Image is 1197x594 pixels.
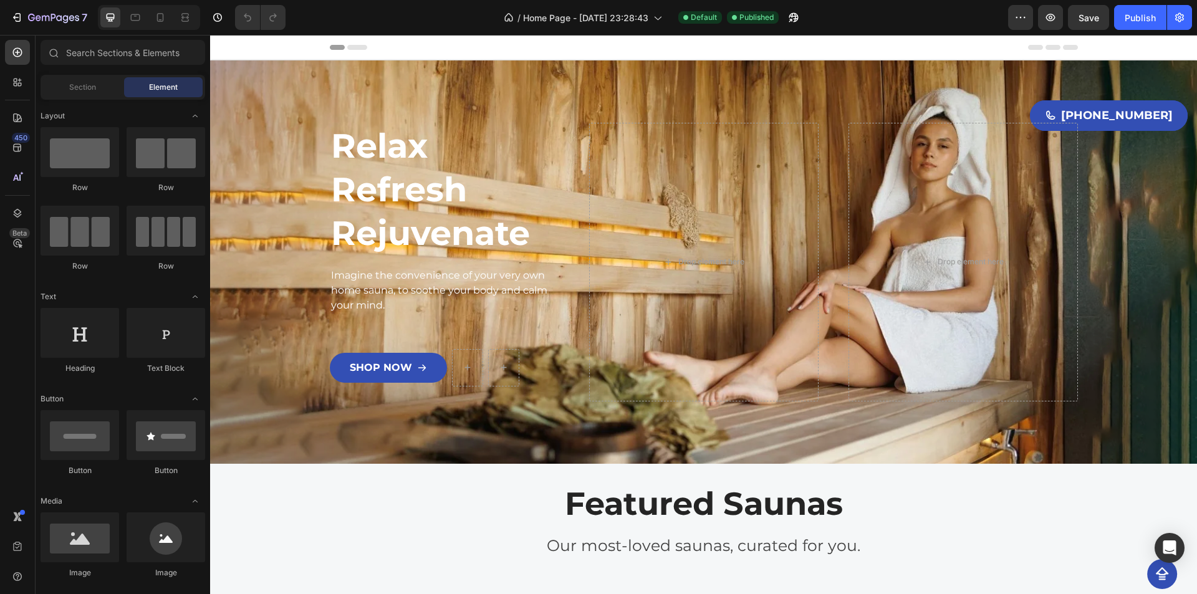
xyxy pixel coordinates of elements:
[41,291,56,302] span: Text
[9,228,30,238] div: Beta
[140,325,202,340] p: SHOP NOW
[120,318,237,348] a: SHOP NOW
[41,393,64,405] span: Button
[1079,12,1099,23] span: Save
[120,449,868,489] h2: Featured Saunas
[82,10,87,25] p: 7
[185,106,205,126] span: Toggle open
[41,182,119,193] div: Row
[5,5,93,30] button: 7
[127,182,205,193] div: Row
[127,567,205,578] div: Image
[127,261,205,272] div: Row
[41,40,205,65] input: Search Sections & Elements
[728,222,794,232] div: Drop element here
[127,465,205,476] div: Button
[121,234,337,276] span: Imagine the convenience of your very own home sauna, to soothe your body and calm your mind.
[121,134,257,175] strong: Refresh
[69,82,96,93] span: Section
[41,363,119,374] div: Heading
[1155,533,1185,563] div: Open Intercom Messenger
[127,363,205,374] div: Text Block
[121,501,867,521] p: Our most-loved saunas, curated for you.
[41,110,65,122] span: Layout
[691,12,717,23] span: Default
[41,567,119,578] div: Image
[1114,5,1166,30] button: Publish
[820,65,978,95] a: [PHONE_NUMBER]
[41,465,119,476] div: Button
[41,261,119,272] div: Row
[185,491,205,511] span: Toggle open
[121,178,320,219] strong: Rejuvenate
[523,11,648,24] span: Home Page - [DATE] 23:28:43
[12,133,30,143] div: 450
[235,5,286,30] div: Undo/Redo
[41,496,62,507] span: Media
[1068,5,1109,30] button: Save
[517,11,521,24] span: /
[468,222,534,232] div: Drop element here
[851,70,963,90] p: [PHONE_NUMBER]
[1125,11,1156,24] div: Publish
[121,90,218,132] strong: Relax
[739,12,774,23] span: Published
[185,287,205,307] span: Toggle open
[149,82,178,93] span: Element
[210,35,1197,594] iframe: Design area
[185,389,205,409] span: Toggle open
